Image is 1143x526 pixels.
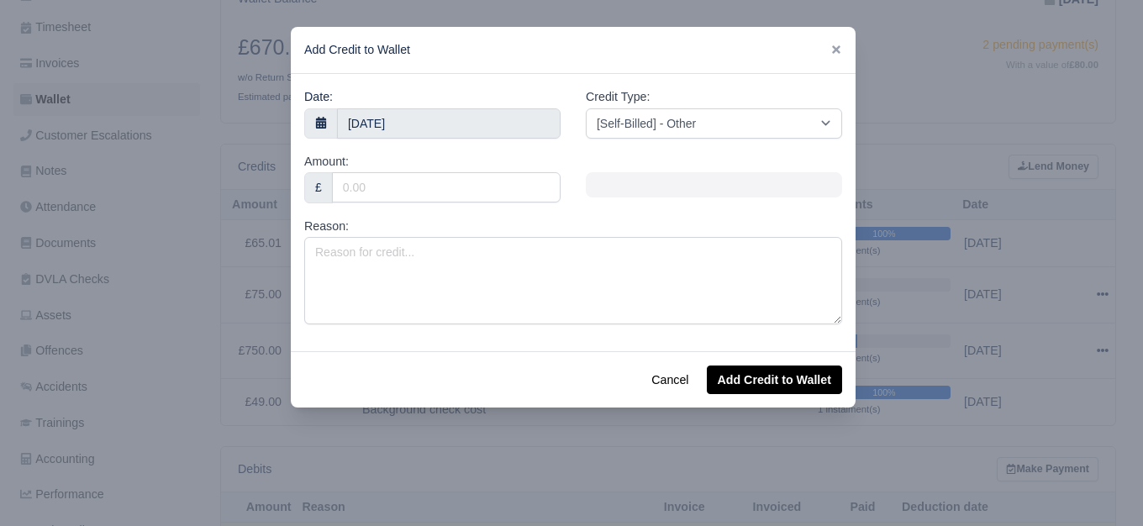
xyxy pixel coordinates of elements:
label: Credit Type: [586,87,650,107]
div: Add Credit to Wallet [291,27,856,74]
div: £ [304,172,333,203]
iframe: Chat Widget [1059,445,1143,526]
label: Amount: [304,152,349,171]
button: Add Credit to Wallet [707,366,842,394]
button: Cancel [640,366,699,394]
label: Reason: [304,217,349,236]
input: 0.00 [332,172,561,203]
label: Date: [304,87,333,107]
